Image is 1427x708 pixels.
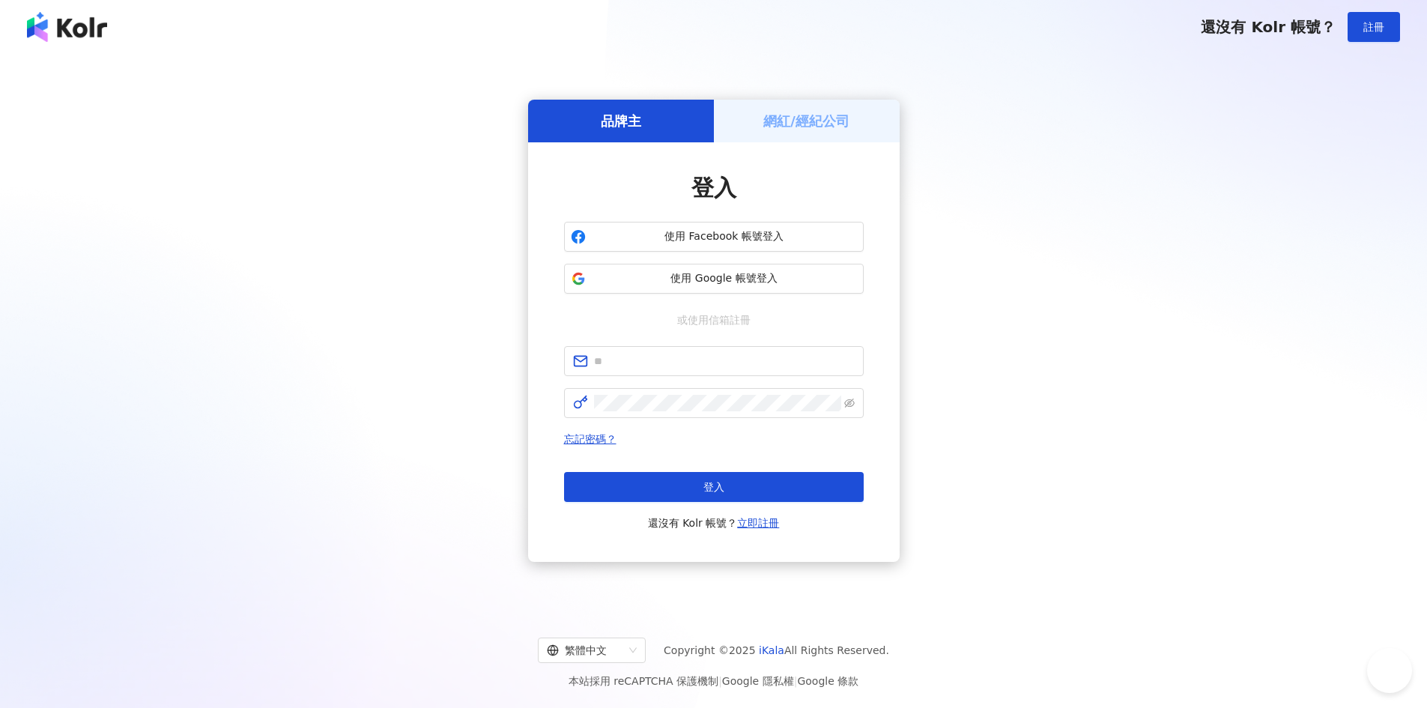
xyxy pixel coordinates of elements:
[592,271,857,286] span: 使用 Google 帳號登入
[1363,21,1384,33] span: 註冊
[564,264,864,294] button: 使用 Google 帳號登入
[648,514,780,532] span: 還沒有 Kolr 帳號？
[1367,648,1412,693] iframe: Help Scout Beacon - Open
[1348,12,1400,42] button: 註冊
[1201,18,1336,36] span: 還沒有 Kolr 帳號？
[564,433,616,445] a: 忘記密碼？
[667,312,761,328] span: 或使用信箱註冊
[737,517,779,529] a: 立即註冊
[601,112,641,130] h5: 品牌主
[547,638,623,662] div: 繁體中文
[703,481,724,493] span: 登入
[564,472,864,502] button: 登入
[569,672,858,690] span: 本站採用 reCAPTCHA 保護機制
[592,229,857,244] span: 使用 Facebook 帳號登入
[797,675,858,687] a: Google 條款
[794,675,798,687] span: |
[27,12,107,42] img: logo
[722,675,794,687] a: Google 隱私權
[759,644,784,656] a: iKala
[844,398,855,408] span: eye-invisible
[691,175,736,201] span: 登入
[718,675,722,687] span: |
[564,222,864,252] button: 使用 Facebook 帳號登入
[763,112,849,130] h5: 網紅/經紀公司
[664,641,889,659] span: Copyright © 2025 All Rights Reserved.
